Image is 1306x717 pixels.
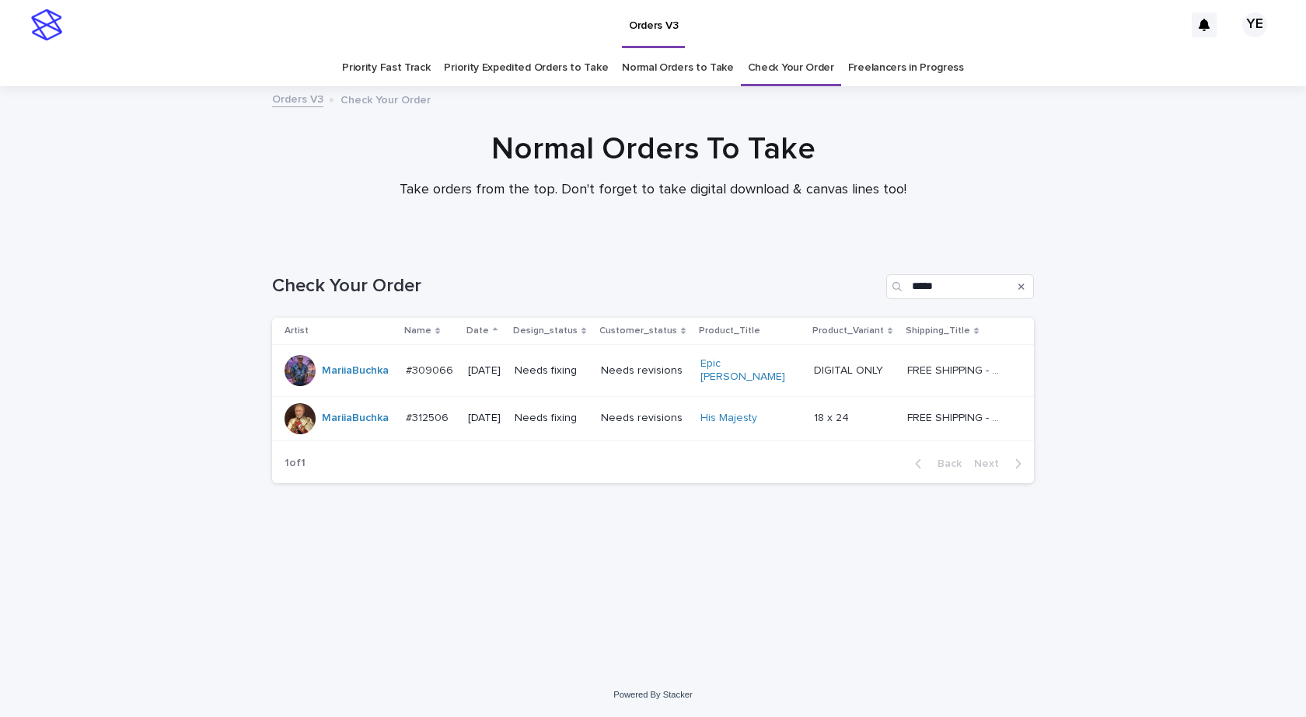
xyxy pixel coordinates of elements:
span: Back [928,458,962,469]
p: #309066 [406,361,456,378]
input: Search [886,274,1034,299]
p: Design_status [513,322,578,339]
a: MariiaBuchka [322,364,389,378]
p: Customer_status [599,322,677,339]
a: Check Your Order [748,50,834,86]
p: Date [466,322,489,339]
p: [DATE] [468,364,502,378]
a: His Majesty [700,412,757,425]
p: Needs fixing [515,412,588,425]
a: Orders V3 [272,89,323,107]
img: stacker-logo-s-only.png [31,9,62,40]
tr: MariiaBuchka #312506#312506 [DATE]Needs fixingNeeds revisionsHis Majesty 18 x 2418 x 24 FREE SHIP... [272,396,1034,440]
p: Name [404,322,431,339]
p: Needs fixing [515,364,588,378]
p: Needs revisions [601,364,688,378]
button: Back [903,457,968,471]
a: Priority Expedited Orders to Take [444,50,608,86]
a: Powered By Stacker [613,690,692,699]
a: Priority Fast Track [342,50,430,86]
a: MariiaBuchka [322,412,389,425]
h1: Normal Orders To Take [272,131,1034,168]
p: [DATE] [468,412,502,425]
p: 1 of 1 [272,444,318,482]
p: Artist [285,322,309,339]
p: Check Your Order [340,90,431,107]
tr: MariiaBuchka #309066#309066 [DATE]Needs fixingNeeds revisionsEpic [PERSON_NAME] DIGITAL ONLYDIGIT... [272,345,1034,397]
p: 18 x 24 [814,409,852,425]
a: Normal Orders to Take [622,50,734,86]
p: Take orders from the top. Don't forget to take digital download & canvas lines too! [342,182,964,199]
p: DIGITAL ONLY [814,361,886,378]
button: Next [968,457,1034,471]
p: FREE SHIPPING - preview in 1-2 business days, after your approval delivery will take 5-10 b.d., l... [907,361,1007,378]
h1: Check Your Order [272,275,880,298]
p: #312506 [406,409,452,425]
p: Product_Variant [812,322,884,339]
p: Shipping_Title [906,322,970,339]
p: FREE SHIPPING - preview in 1-2 business days, after your approval delivery will take 5-10 b.d. [907,409,1007,425]
a: Freelancers in Progress [848,50,964,86]
p: Product_Title [699,322,760,339]
a: Epic [PERSON_NAME] [700,357,798,384]
p: Needs revisions [601,412,688,425]
div: YE [1242,12,1267,37]
span: Next [974,458,1008,469]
